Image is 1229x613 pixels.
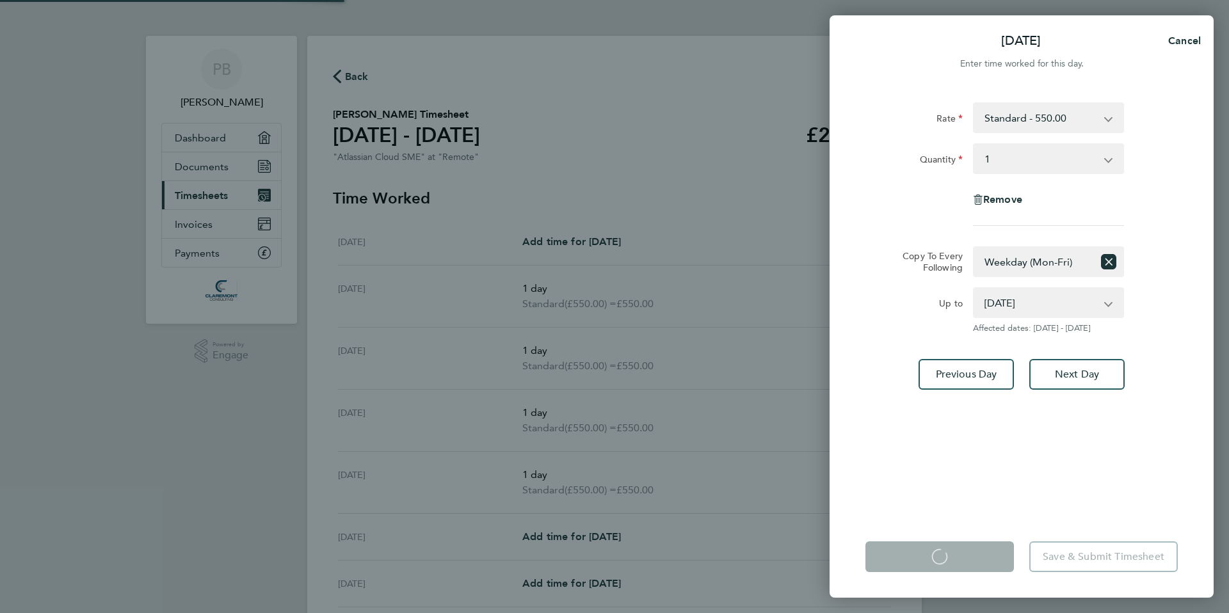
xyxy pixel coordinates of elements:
[1001,32,1041,50] p: [DATE]
[936,113,963,128] label: Rate
[973,323,1124,333] span: Affected dates: [DATE] - [DATE]
[920,154,963,169] label: Quantity
[919,359,1014,390] button: Previous Day
[1164,35,1201,47] span: Cancel
[1029,359,1125,390] button: Next Day
[1101,248,1116,276] button: Reset selection
[936,368,997,381] span: Previous Day
[1148,28,1214,54] button: Cancel
[973,195,1022,205] button: Remove
[830,56,1214,72] div: Enter time worked for this day.
[1055,368,1099,381] span: Next Day
[939,298,963,313] label: Up to
[892,250,963,273] label: Copy To Every Following
[983,193,1022,205] span: Remove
